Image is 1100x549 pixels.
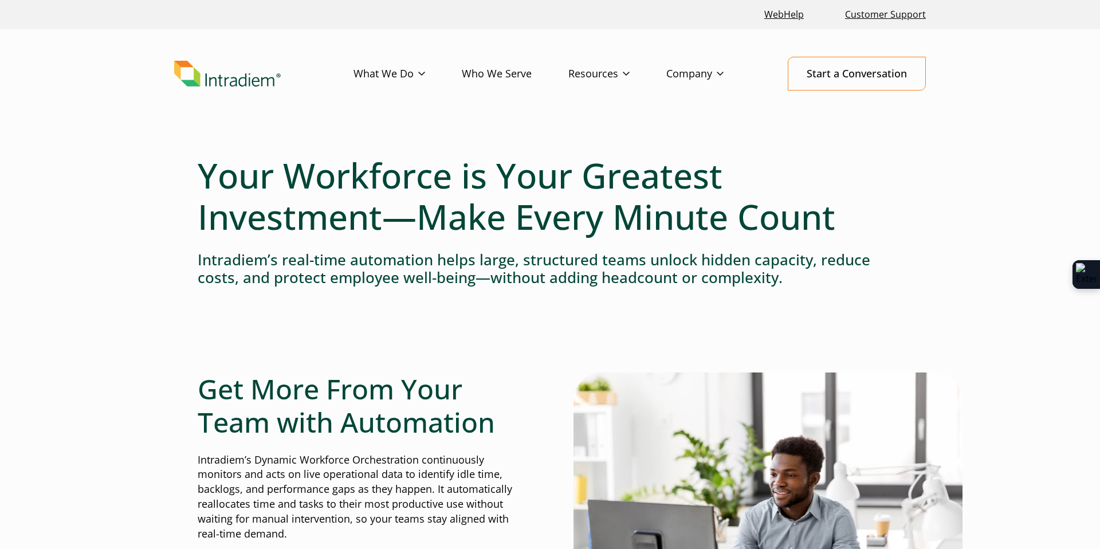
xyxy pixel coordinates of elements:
[198,155,902,237] h1: Your Workforce is Your Greatest Investment—Make Every Minute Count
[353,57,462,91] a: What We Do
[198,453,527,542] p: Intradiem’s Dynamic Workforce Orchestration continuously monitors and acts on live operational da...
[198,372,527,438] h2: Get More From Your Team with Automation
[666,57,760,91] a: Company
[174,61,281,87] img: Intradiem
[840,2,930,27] a: Customer Support
[1076,263,1097,286] img: Extension Icon
[788,57,926,91] a: Start a Conversation
[568,57,666,91] a: Resources
[174,61,353,87] a: Link to homepage of Intradiem
[198,251,902,287] h4: Intradiem’s real-time automation helps large, structured teams unlock hidden capacity, reduce cos...
[760,2,808,27] a: Link opens in a new window
[462,57,568,91] a: Who We Serve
